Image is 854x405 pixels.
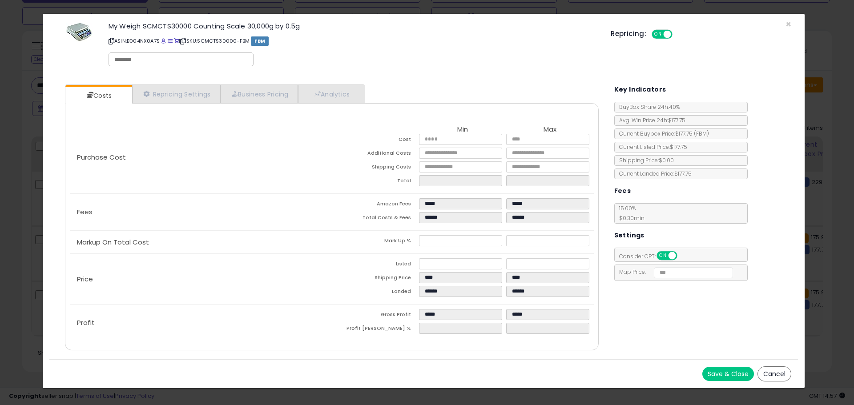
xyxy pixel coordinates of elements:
[109,34,597,48] p: ASIN: B004NX0A7S | SKU: SCMCTS30000-FBM
[614,230,645,241] h5: Settings
[109,23,597,29] h3: My Weigh SCMCTS30000 Counting Scale 30,000g by 0.5g
[332,235,419,249] td: Mark Up %
[332,134,419,148] td: Cost
[757,366,791,381] button: Cancel
[615,170,692,177] span: Current Landed Price: $177.75
[657,252,669,260] span: ON
[614,84,666,95] h5: Key Indicators
[615,103,680,111] span: BuyBox Share 24h: 40%
[676,252,690,260] span: OFF
[506,126,593,134] th: Max
[332,258,419,272] td: Listed
[70,209,332,216] p: Fees
[174,37,179,44] a: Your listing only
[615,253,689,260] span: Consider CPT:
[615,268,733,276] span: Map Price:
[615,214,645,222] span: $0.30 min
[702,367,754,381] button: Save & Close
[66,23,93,42] img: 413wN0FYGuL._SL60_.jpg
[70,154,332,161] p: Purchase Cost
[70,319,332,326] p: Profit
[70,239,332,246] p: Markup On Total Cost
[332,323,419,337] td: Profit [PERSON_NAME] %
[332,198,419,212] td: Amazon Fees
[653,31,664,38] span: ON
[611,30,646,37] h5: Repricing:
[671,31,685,38] span: OFF
[615,156,674,164] span: Shipping Price: $0.00
[332,272,419,286] td: Shipping Price
[694,130,709,137] span: ( FBM )
[70,276,332,283] p: Price
[251,36,269,46] span: FBM
[65,87,131,104] a: Costs
[332,212,419,226] td: Total Costs & Fees
[786,18,791,31] span: ×
[332,286,419,300] td: Landed
[161,37,166,44] a: BuyBox page
[332,161,419,175] td: Shipping Costs
[615,130,709,137] span: Current Buybox Price:
[220,85,298,103] a: Business Pricing
[615,205,645,222] span: 15.00 %
[298,85,364,103] a: Analytics
[615,116,685,124] span: Avg. Win Price 24h: $177.75
[132,85,220,103] a: Repricing Settings
[615,143,687,151] span: Current Listed Price: $177.75
[419,126,506,134] th: Min
[614,185,631,196] h5: Fees
[332,309,419,323] td: Gross Profit
[168,37,173,44] a: All offer listings
[675,130,709,137] span: $177.75
[332,148,419,161] td: Additional Costs
[332,175,419,189] td: Total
